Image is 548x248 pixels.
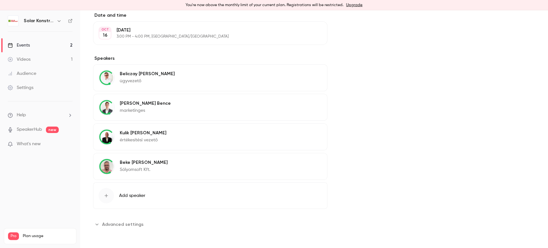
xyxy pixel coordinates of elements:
[120,159,168,166] p: Beke [PERSON_NAME]
[120,137,166,143] p: értékesítési vezető
[8,70,36,77] div: Audience
[119,192,145,199] span: Add speaker
[8,56,30,63] div: Videos
[93,219,147,229] button: Advanced settings
[102,221,144,228] span: Advanced settings
[93,219,327,229] section: Advanced settings
[99,129,114,145] img: Kulik Zsolt
[120,107,171,114] p: marketinges
[17,126,42,133] a: SpeakerHub
[93,123,327,150] div: Kulik ZsoltKulik [PERSON_NAME]értékesítési vezető
[46,127,59,133] span: new
[24,18,54,24] h6: Solar Konstrukt Kft.
[8,112,73,119] li: help-dropdown-opener
[120,100,171,107] p: [PERSON_NAME] Bence
[120,166,168,173] p: Sólyomsoft Kft.
[93,153,327,180] div: Beke SándorBeke [PERSON_NAME]Sólyomsoft Kft.
[17,112,26,119] span: Help
[65,141,73,147] iframe: Noticeable Trigger
[8,232,19,240] span: Pro
[117,34,293,39] p: 3:00 PM - 4:00 PM, [GEOGRAPHIC_DATA]/[GEOGRAPHIC_DATA]
[8,42,30,49] div: Events
[8,16,18,26] img: Solar Konstrukt Kft.
[8,84,33,91] div: Settings
[93,55,327,62] label: Speakers
[103,32,108,39] p: 16
[93,12,327,19] label: Date and time
[346,3,362,8] a: Upgrade
[99,27,111,32] div: OCT
[120,78,175,84] p: ügyvezető
[23,234,72,239] span: Plan usage
[99,70,114,85] img: Beliczay András
[120,130,166,136] p: Kulik [PERSON_NAME]
[93,94,327,121] div: Szabó Bence[PERSON_NAME] Bencemarketinges
[17,141,41,147] span: What's new
[120,71,175,77] p: Beliczay [PERSON_NAME]
[99,159,114,174] img: Beke Sándor
[99,100,114,115] img: Szabó Bence
[93,182,327,209] button: Add speaker
[93,64,327,91] div: Beliczay AndrásBeliczay [PERSON_NAME]ügyvezető
[117,27,293,33] p: [DATE]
